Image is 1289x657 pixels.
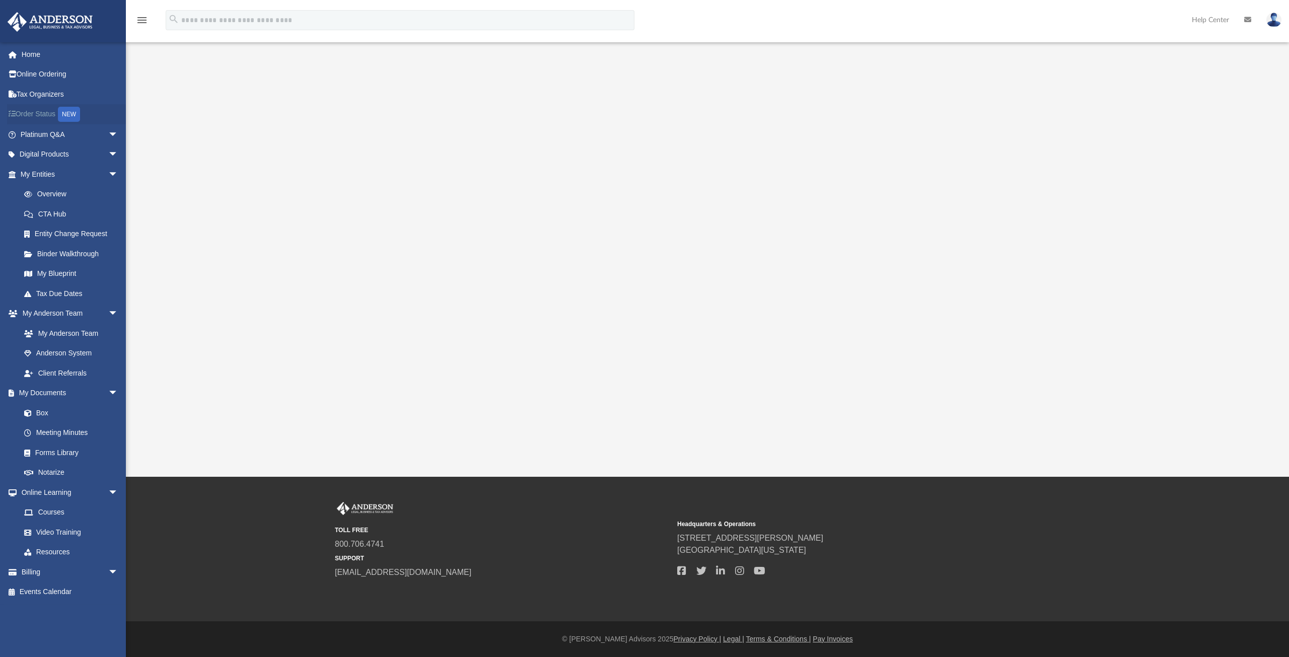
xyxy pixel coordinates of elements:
div: © [PERSON_NAME] Advisors 2025 [126,634,1289,644]
a: [STREET_ADDRESS][PERSON_NAME] [677,534,823,542]
span: arrow_drop_down [108,304,128,324]
a: menu [136,19,148,26]
a: Box [14,403,123,423]
a: Order StatusNEW [7,104,133,125]
small: SUPPORT [335,554,670,563]
a: Binder Walkthrough [14,244,133,264]
a: Tax Organizers [7,84,133,104]
a: Forms Library [14,443,123,463]
a: Online Learningarrow_drop_down [7,482,128,502]
a: My Documentsarrow_drop_down [7,383,128,403]
a: My Blueprint [14,264,128,284]
img: Anderson Advisors Platinum Portal [335,502,395,515]
a: CTA Hub [14,204,133,224]
i: search [168,14,179,25]
img: Anderson Advisors Platinum Portal [5,12,96,32]
div: NEW [58,107,80,122]
a: My Anderson Team [14,323,123,343]
a: Legal | [723,635,744,643]
i: menu [136,14,148,26]
img: User Pic [1266,13,1281,27]
a: Digital Productsarrow_drop_down [7,144,133,165]
span: arrow_drop_down [108,124,128,145]
a: Platinum Q&Aarrow_drop_down [7,124,133,144]
span: arrow_drop_down [108,562,128,582]
a: My Anderson Teamarrow_drop_down [7,304,128,324]
a: Entity Change Request [14,224,133,244]
a: Overview [14,184,133,204]
span: arrow_drop_down [108,383,128,404]
a: Courses [14,502,128,523]
a: Pay Invoices [813,635,852,643]
a: Resources [14,542,128,562]
a: 800.706.4741 [335,540,384,548]
small: Headquarters & Operations [677,520,1013,529]
a: Video Training [14,522,123,542]
a: Billingarrow_drop_down [7,562,133,582]
a: Anderson System [14,343,128,363]
a: Privacy Policy | [674,635,722,643]
span: arrow_drop_down [108,164,128,185]
a: Client Referrals [14,363,128,383]
a: [GEOGRAPHIC_DATA][US_STATE] [677,546,806,554]
small: TOLL FREE [335,526,670,535]
a: Online Ordering [7,64,133,85]
a: Notarize [14,463,128,483]
a: My Entitiesarrow_drop_down [7,164,133,184]
a: Home [7,44,133,64]
a: Meeting Minutes [14,423,128,443]
a: [EMAIL_ADDRESS][DOMAIN_NAME] [335,568,471,576]
a: Events Calendar [7,582,133,602]
span: arrow_drop_down [108,482,128,503]
span: arrow_drop_down [108,144,128,165]
a: Tax Due Dates [14,283,133,304]
a: Terms & Conditions | [746,635,811,643]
